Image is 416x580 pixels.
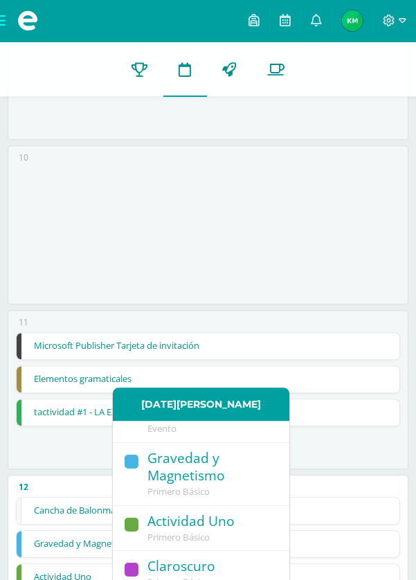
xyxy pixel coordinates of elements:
div: 10 [19,152,28,163]
span: Primero Básico [147,485,210,498]
a: Elementos gramaticales [17,366,399,392]
a: Microsoft Publisher Tarjeta de invitación [17,333,399,359]
span: Primero Básico [147,531,210,543]
a: Gravedad y MagnetismoPrimero Básico [113,443,289,506]
div: Microsoft Publisher Tarjeta de invitación | Tarea [16,332,399,360]
div: Gravedad y Magnetismo | Tarea [16,530,399,558]
a: Actividad UnoPrimero Básico [113,506,289,552]
div: 12 [19,481,28,493]
div: [DATE][PERSON_NAME] [113,388,289,422]
div: tactividad #1 - LA EXPOSICIÓN ORAL | Tarea [16,399,399,426]
div: Actividad Uno [147,513,275,532]
div: Claroscuro [147,558,275,577]
span: Evento [147,422,177,435]
div: 11 [19,316,28,328]
img: 958ea227b0a3b5f69958a9e9f62a33f5.png [342,10,363,31]
div: Cancha de Balonmano y Contenido | Evento [16,497,399,525]
div: Elementos gramaticales | Tarea [16,365,399,393]
div: Gravedad y Magnetismo [147,450,275,486]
